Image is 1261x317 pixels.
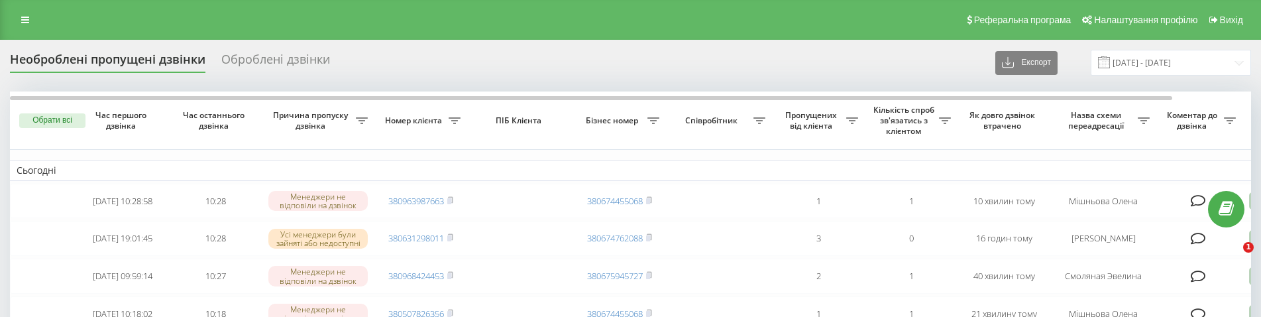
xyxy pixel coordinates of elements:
[76,259,169,294] td: [DATE] 09:59:14
[1057,110,1138,131] span: Назва схеми переадресації
[958,259,1050,294] td: 40 хвилин тому
[772,184,865,219] td: 1
[587,270,643,282] a: 380675945727
[478,115,562,126] span: ПІБ Клієнта
[76,184,169,219] td: [DATE] 10:28:58
[388,270,444,282] a: 380968424453
[388,232,444,244] a: 380631298011
[865,259,958,294] td: 1
[974,15,1071,25] span: Реферальна програма
[587,195,643,207] a: 380674455068
[871,105,939,136] span: Кількість спроб зв'язатись з клієнтом
[995,51,1058,75] button: Експорт
[268,266,368,286] div: Менеджери не відповіли на дзвінок
[772,259,865,294] td: 2
[268,191,368,211] div: Менеджери не відповіли на дзвінок
[865,184,958,219] td: 1
[587,232,643,244] a: 380674762088
[580,115,647,126] span: Бізнес номер
[1163,110,1224,131] span: Коментар до дзвінка
[1220,15,1243,25] span: Вихід
[180,110,251,131] span: Час останнього дзвінка
[1050,259,1156,294] td: Смоляная Эвелина
[1050,221,1156,256] td: [PERSON_NAME]
[1094,15,1197,25] span: Налаштування профілю
[779,110,846,131] span: Пропущених від клієнта
[388,195,444,207] a: 380963987663
[221,52,330,73] div: Оброблені дзвінки
[169,221,262,256] td: 10:28
[1216,242,1248,274] iframe: Intercom live chat
[10,52,205,73] div: Необроблені пропущені дзвінки
[169,184,262,219] td: 10:28
[381,115,449,126] span: Номер клієнта
[87,110,158,131] span: Час першого дзвінка
[19,113,85,128] button: Обрати всі
[958,184,1050,219] td: 10 хвилин тому
[958,221,1050,256] td: 16 годин тому
[268,229,368,249] div: Усі менеджери були зайняті або недоступні
[169,259,262,294] td: 10:27
[772,221,865,256] td: 3
[76,221,169,256] td: [DATE] 19:01:45
[1243,242,1254,253] span: 1
[968,110,1040,131] span: Як довго дзвінок втрачено
[865,221,958,256] td: 0
[673,115,753,126] span: Співробітник
[1050,184,1156,219] td: Мішньова Олена
[268,110,356,131] span: Причина пропуску дзвінка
